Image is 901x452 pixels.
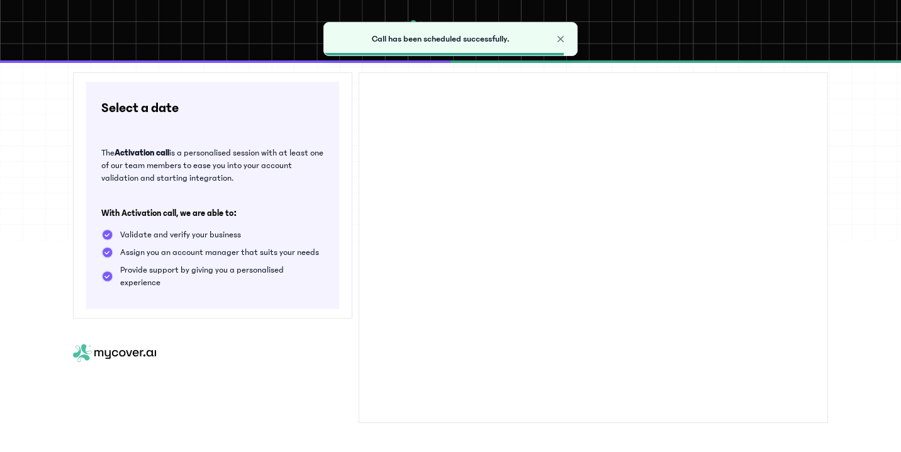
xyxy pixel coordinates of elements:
span: Call has been scheduled successfully. [372,34,510,44]
p: Assign you an account manager that suits your needs [120,246,319,259]
h3: With Activation call, we are able to: [101,207,324,220]
button: Close [554,33,567,45]
h3: Select a date [101,102,324,115]
b: Activation call [115,148,169,158]
iframe: Select a Date & Time - Calendly [359,73,827,422]
p: The is a personalised session with at least one of our team members to ease you into your account... [101,147,324,184]
p: Validate and verify your business [120,229,241,241]
p: Provide support by giving you a personalised experience [120,264,324,289]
